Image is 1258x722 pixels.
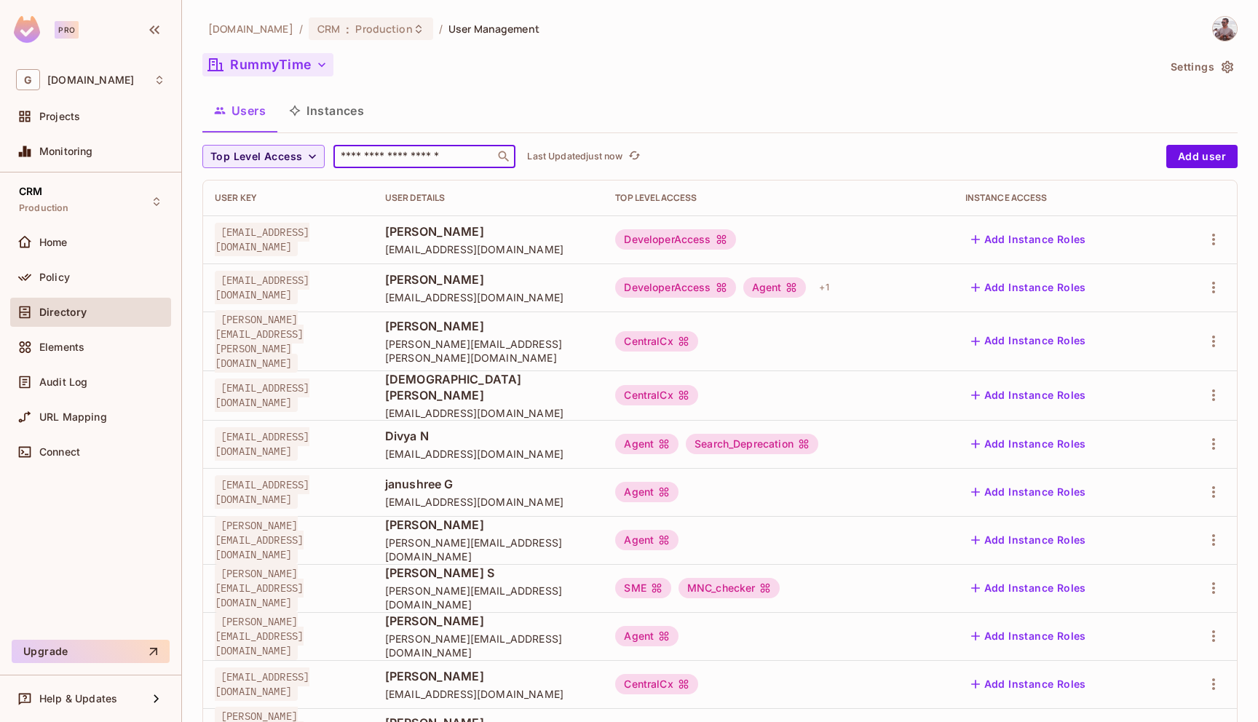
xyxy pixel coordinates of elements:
[202,53,333,76] button: RummyTime
[625,148,643,165] button: refresh
[1166,145,1238,168] button: Add user
[965,576,1092,600] button: Add Instance Roles
[210,148,302,166] span: Top Level Access
[385,565,593,581] span: [PERSON_NAME] S
[215,516,304,564] span: [PERSON_NAME][EMAIL_ADDRESS][DOMAIN_NAME]
[679,578,780,598] div: MNC_checker
[16,69,40,90] span: G
[215,310,304,373] span: [PERSON_NAME][EMAIL_ADDRESS][PERSON_NAME][DOMAIN_NAME]
[19,186,42,197] span: CRM
[385,536,593,563] span: [PERSON_NAME][EMAIL_ADDRESS][DOMAIN_NAME]
[965,384,1092,407] button: Add Instance Roles
[965,228,1092,251] button: Add Instance Roles
[965,330,1092,353] button: Add Instance Roles
[385,668,593,684] span: [PERSON_NAME]
[615,331,697,352] div: CentralCx
[39,271,70,283] span: Policy
[385,476,593,492] span: janushree G
[743,277,807,298] div: Agent
[355,22,412,36] span: Production
[385,495,593,509] span: [EMAIL_ADDRESS][DOMAIN_NAME]
[1165,55,1238,79] button: Settings
[39,411,107,423] span: URL Mapping
[385,371,593,403] span: [DEMOGRAPHIC_DATA][PERSON_NAME]
[299,22,303,36] li: /
[965,432,1092,456] button: Add Instance Roles
[385,290,593,304] span: [EMAIL_ADDRESS][DOMAIN_NAME]
[39,341,84,353] span: Elements
[615,434,679,454] div: Agent
[615,674,697,694] div: CentralCx
[215,427,309,461] span: [EMAIL_ADDRESS][DOMAIN_NAME]
[1213,17,1237,41] img: Madhu Babu
[965,528,1092,552] button: Add Instance Roles
[39,376,87,388] span: Audit Log
[385,584,593,611] span: [PERSON_NAME][EMAIL_ADDRESS][DOMAIN_NAME]
[202,145,325,168] button: Top Level Access
[385,613,593,629] span: [PERSON_NAME]
[965,276,1092,299] button: Add Instance Roles
[965,480,1092,504] button: Add Instance Roles
[215,192,362,204] div: User Key
[385,428,593,444] span: Divya N
[813,276,834,299] div: + 1
[215,271,309,304] span: [EMAIL_ADDRESS][DOMAIN_NAME]
[39,306,87,318] span: Directory
[215,612,304,660] span: [PERSON_NAME][EMAIL_ADDRESS][DOMAIN_NAME]
[615,277,735,298] div: DeveloperAccess
[385,242,593,256] span: [EMAIL_ADDRESS][DOMAIN_NAME]
[215,223,309,256] span: [EMAIL_ADDRESS][DOMAIN_NAME]
[615,626,679,646] div: Agent
[385,406,593,420] span: [EMAIL_ADDRESS][DOMAIN_NAME]
[385,632,593,659] span: [PERSON_NAME][EMAIL_ADDRESS][DOMAIN_NAME]
[385,223,593,239] span: [PERSON_NAME]
[385,687,593,701] span: [EMAIL_ADDRESS][DOMAIN_NAME]
[208,22,293,36] span: the active workspace
[39,446,80,458] span: Connect
[615,192,941,204] div: Top Level Access
[215,475,309,509] span: [EMAIL_ADDRESS][DOMAIN_NAME]
[439,22,443,36] li: /
[19,202,69,214] span: Production
[47,74,134,86] span: Workspace: gameskraft.com
[527,151,622,162] p: Last Updated just now
[215,564,304,612] span: [PERSON_NAME][EMAIL_ADDRESS][DOMAIN_NAME]
[615,530,679,550] div: Agent
[277,92,376,129] button: Instances
[55,21,79,39] div: Pro
[39,693,117,705] span: Help & Updates
[615,482,679,502] div: Agent
[317,22,340,36] span: CRM
[965,673,1092,696] button: Add Instance Roles
[385,517,593,533] span: [PERSON_NAME]
[628,149,641,164] span: refresh
[39,146,93,157] span: Monitoring
[39,237,68,248] span: Home
[385,447,593,461] span: [EMAIL_ADDRESS][DOMAIN_NAME]
[686,434,818,454] div: Search_Deprecation
[202,92,277,129] button: Users
[12,640,170,663] button: Upgrade
[385,337,593,365] span: [PERSON_NAME][EMAIL_ADDRESS][PERSON_NAME][DOMAIN_NAME]
[385,318,593,334] span: [PERSON_NAME]
[385,192,593,204] div: User Details
[215,667,309,701] span: [EMAIL_ADDRESS][DOMAIN_NAME]
[615,578,670,598] div: SME
[345,23,350,35] span: :
[385,271,593,287] span: [PERSON_NAME]
[39,111,80,122] span: Projects
[965,624,1092,648] button: Add Instance Roles
[615,229,735,250] div: DeveloperAccess
[215,378,309,412] span: [EMAIL_ADDRESS][DOMAIN_NAME]
[14,16,40,43] img: SReyMgAAAABJRU5ErkJggg==
[965,192,1158,204] div: Instance Access
[448,22,539,36] span: User Management
[615,385,697,405] div: CentralCx
[622,148,643,165] span: Click to refresh data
